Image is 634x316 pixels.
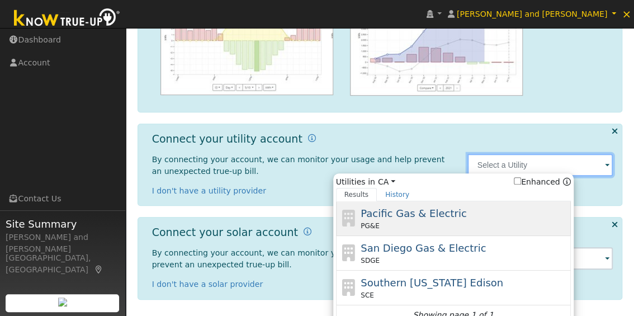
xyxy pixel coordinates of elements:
div: [GEOGRAPHIC_DATA], [GEOGRAPHIC_DATA] [6,252,120,276]
span: By connecting your account, we can monitor your usage and help prevent an unexpected true-up bill. [152,155,444,176]
a: Results [336,188,377,201]
span: Pacific Gas & Electric [361,207,466,219]
span: By connecting your account, we can monitor your production and help prevent an unexpected true-up... [152,248,430,269]
a: History [377,188,418,201]
a: CA [378,176,395,188]
div: [PERSON_NAME] and [PERSON_NAME] [6,232,120,255]
span: Utilities in [336,176,571,188]
a: I don't have a solar provider [152,280,263,289]
h1: Connect your solar account [152,226,298,239]
span: SDGE [361,256,380,266]
span: × [622,7,631,21]
img: Know True-Up [8,6,126,31]
a: Enhanced Providers [563,177,571,186]
h1: Connect your utility account [152,133,302,145]
span: Southern [US_STATE] Edison [361,277,503,289]
a: Map [94,265,104,274]
img: retrieve [58,298,67,306]
a: I don't have a utility provider [152,186,266,195]
span: PG&E [361,221,379,231]
span: [PERSON_NAME] and [PERSON_NAME] [457,10,607,18]
input: Select a Utility [467,154,613,176]
span: Show enhanced providers [514,176,571,188]
span: Site Summary [6,216,120,232]
label: Enhanced [514,176,560,188]
span: San Diego Gas & Electric [361,242,486,254]
span: SCE [361,290,374,300]
input: Enhanced [514,177,521,185]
